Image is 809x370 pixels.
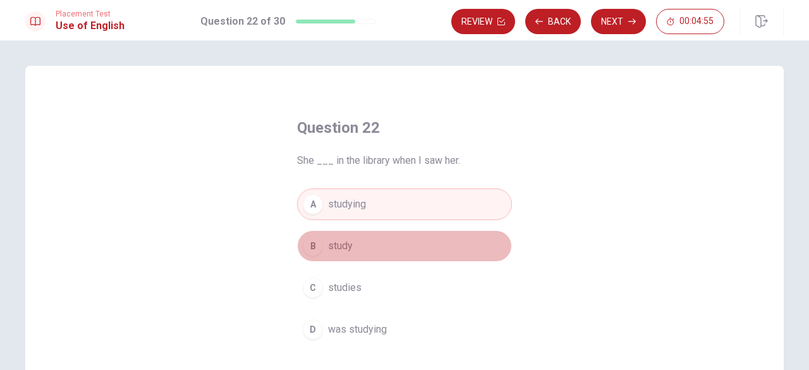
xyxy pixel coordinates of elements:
[328,280,362,295] span: studies
[328,197,366,212] span: studying
[297,314,512,345] button: Dwas studying
[591,9,646,34] button: Next
[200,14,285,29] h1: Question 22 of 30
[56,9,125,18] span: Placement Test
[303,278,323,298] div: C
[525,9,581,34] button: Back
[56,18,125,34] h1: Use of English
[297,118,512,138] h4: Question 22
[679,16,714,27] span: 00:04:55
[303,194,323,214] div: A
[297,272,512,304] button: Cstudies
[656,9,724,34] button: 00:04:55
[297,230,512,262] button: Bstudy
[328,322,387,337] span: was studying
[297,153,512,168] span: She ___ in the library when I saw her.
[297,188,512,220] button: Astudying
[303,236,323,256] div: B
[451,9,515,34] button: Review
[328,238,353,254] span: study
[303,319,323,340] div: D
